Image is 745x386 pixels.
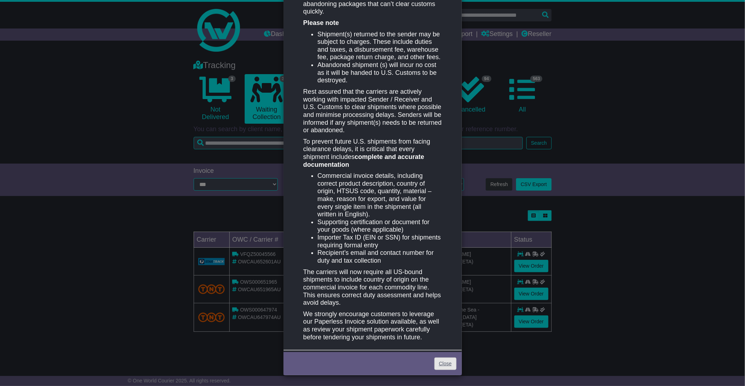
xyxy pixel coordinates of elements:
li: Importer Tax ID (EIN or SSN) for shipments requiring formal entry [317,234,442,249]
a: Close [434,357,456,370]
li: Supporting certification or document for your goods (where applicable) [317,218,442,234]
p: The carriers will now require all US-bound shipments to include country of origin on the commerci... [303,268,442,307]
li: Abandoned shipment (s) will incur no cost as it will be handed to U.S. Customs to be destroyed. [317,61,442,84]
p: We strongly encourage customers to leverage our Paperless Invoice solution available, as well as ... [303,310,442,341]
li: Commercial invoice details, including correct product description, country of origin, HTSUS code,... [317,172,442,218]
li: Recipient’s email and contact number for duty and tax collection [317,249,442,264]
p: To prevent future U.S. shipments from facing clearance delays, it is critical that every shipment... [303,138,442,169]
strong: complete and accurate documentation [303,153,424,168]
li: Shipment(s) returned to the sender may be subject to charges. These include duties and taxes, a d... [317,31,442,61]
p: Rest assured that the carriers are actively working with impacted Sender / Receiver and U.S. Cust... [303,88,442,134]
strong: Please note [303,19,339,26]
